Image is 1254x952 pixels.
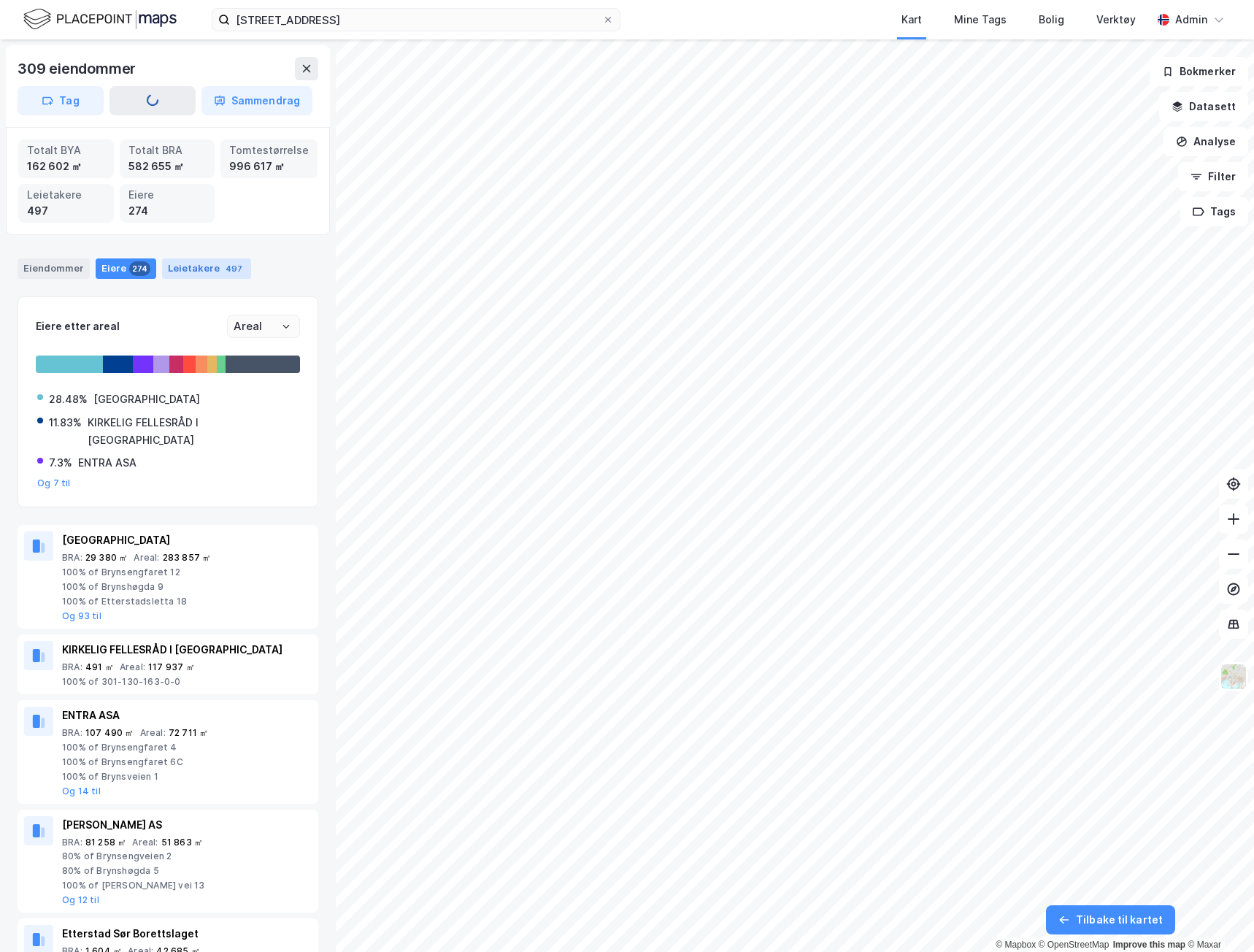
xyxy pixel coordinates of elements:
div: 283 857 ㎡ [163,552,212,564]
div: Eiere [128,187,207,203]
button: Bokmerker [1150,57,1248,86]
input: ClearOpen [228,315,299,337]
iframe: Chat Widget [1181,882,1254,952]
div: 100% of [PERSON_NAME] vei 13 [62,880,312,891]
div: 117 937 ㎡ [148,661,195,673]
div: BRA : [62,727,82,739]
div: 100% of Brynshøgda 9 [62,581,312,593]
div: 7.3% [49,454,72,472]
button: Tags [1180,197,1248,226]
div: 274 [129,261,150,276]
div: 80% of Brynshøgda 5 [62,865,312,877]
div: 28.48% [49,391,88,408]
button: Tilbake til kartet [1046,905,1175,934]
div: 996 617 ㎡ [229,158,309,174]
div: ENTRA ASA [78,454,136,472]
div: 80% of Brynsengveien 2 [62,851,312,862]
div: 11.83% [49,414,82,431]
button: Og 93 til [62,610,101,622]
div: Leietakere [162,258,251,279]
input: Søk på adresse, matrikkel, gårdeiere, leietakere eller personer [230,9,602,31]
div: 491 ㎡ [85,661,114,673]
div: [GEOGRAPHIC_DATA] [93,391,200,408]
button: Datasett [1159,92,1248,121]
div: Totalt BYA [27,142,105,158]
div: 100% of 301-130-163-0-0 [62,676,312,688]
button: Filter [1178,162,1248,191]
button: Sammendrag [201,86,312,115]
a: Mapbox [996,940,1036,950]
div: 274 [128,203,207,219]
div: Areal : [134,552,159,564]
div: Verktøy [1096,11,1136,28]
div: Eiere [96,258,156,279]
div: Bolig [1039,11,1064,28]
div: 100% of Brynsengfaret 6C [62,756,312,768]
div: [GEOGRAPHIC_DATA] [62,531,312,549]
div: 162 602 ㎡ [27,158,105,174]
div: KIRKELIG FELLESRÅD I [GEOGRAPHIC_DATA] [88,414,299,449]
div: ENTRA ASA [62,707,312,724]
button: Tag [18,86,104,115]
div: 100% of Brynsengfaret 12 [62,567,312,578]
div: BRA : [62,661,82,673]
div: Kontrollprogram for chat [1181,882,1254,952]
div: 29 380 ㎡ [85,552,128,564]
div: 582 655 ㎡ [128,158,207,174]
div: 51 863 ㎡ [161,837,204,848]
div: Leietakere [27,187,105,203]
div: BRA : [62,837,82,848]
div: 100% of Brynsengfaret 4 [62,742,312,753]
img: Z [1220,663,1247,691]
div: Areal : [132,837,158,848]
div: Tomtestørrelse [229,142,309,158]
div: KIRKELIG FELLESRÅD I [GEOGRAPHIC_DATA] [62,641,312,659]
div: Eiere etter areal [36,318,227,335]
div: Eiendommer [18,258,90,279]
div: 497 [27,203,105,219]
button: Og 14 til [62,786,101,797]
div: BRA : [62,552,82,564]
button: Og 12 til [62,894,99,906]
button: Analyse [1163,127,1248,156]
div: [PERSON_NAME] AS [62,816,312,834]
button: Open [280,320,292,332]
div: 72 711 ㎡ [169,727,209,739]
div: Admin [1175,11,1207,28]
div: 100% of Etterstadsletta 18 [62,596,312,607]
img: logo.f888ab2527a4732fd821a326f86c7f29.svg [23,7,177,32]
button: Og 7 til [37,477,71,489]
div: 309 eiendommer [18,57,139,80]
div: Areal : [120,661,145,673]
div: 100% of Brynsveien 1 [62,771,312,783]
div: Totalt BRA [128,142,207,158]
div: Kart [901,11,922,28]
div: 497 [223,261,245,276]
a: Improve this map [1113,940,1185,950]
a: OpenStreetMap [1039,940,1109,950]
div: Areal : [140,727,166,739]
div: Mine Tags [954,11,1007,28]
div: 107 490 ㎡ [85,727,134,739]
div: Etterstad Sør Borettslaget [62,925,312,943]
div: 81 258 ㎡ [85,837,127,848]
